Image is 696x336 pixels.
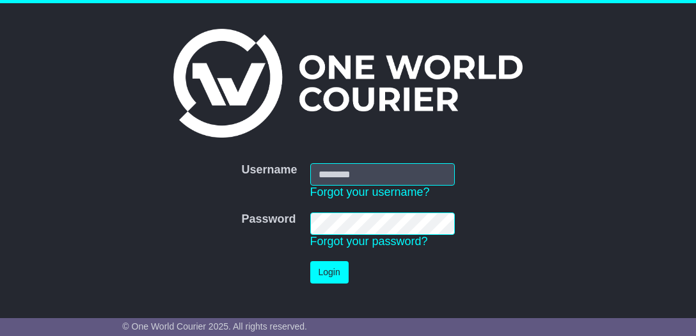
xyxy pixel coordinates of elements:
[310,186,430,198] a: Forgot your username?
[241,163,297,177] label: Username
[310,235,428,248] a: Forgot your password?
[173,29,523,138] img: One World
[122,321,307,332] span: © One World Courier 2025. All rights reserved.
[310,261,349,284] button: Login
[241,212,296,227] label: Password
